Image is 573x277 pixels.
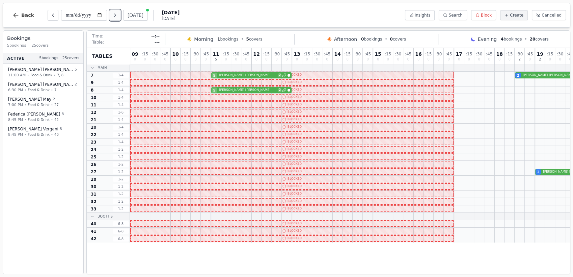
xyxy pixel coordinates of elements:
span: 21 [91,117,97,123]
button: Federica [PERSON_NAME]88:45 PM•Food & Drink•42 [4,109,82,125]
span: : 30 [557,52,563,56]
span: 10 [172,52,179,56]
span: 0 [361,37,364,42]
span: 25 [91,154,97,160]
span: covers [529,36,548,42]
span: 0 [285,58,288,61]
span: • [385,36,387,42]
span: : 15 [223,52,229,56]
span: 6 - 8 [113,236,129,242]
span: 0 [528,58,530,61]
span: Food & Drink [30,73,52,78]
span: 1 - 2 [113,177,129,182]
span: --- [155,40,160,45]
span: • [24,132,26,137]
span: 0 [235,58,237,61]
span: : 15 [385,52,391,56]
span: 1 - 4 [113,87,129,93]
span: 20 [91,125,97,130]
span: 0 [316,58,318,61]
span: 41 [91,229,97,234]
span: Back [21,13,34,18]
span: 33 [91,206,97,212]
span: 1 - 4 [113,95,129,100]
span: 26 [91,162,97,167]
span: 28 [91,177,97,182]
span: [DATE] [162,9,180,16]
span: : 45 [486,52,492,56]
span: 0 [255,58,257,61]
button: [PERSON_NAME] May27:00 PM•Food & Drink•27 [4,94,82,110]
span: : 15 [466,52,472,56]
span: 0 [356,58,358,61]
span: 0 [397,58,399,61]
span: Food & Drink [28,87,50,93]
span: 5 [213,73,216,78]
span: Insights [415,12,431,18]
span: 0 [296,58,298,61]
button: Back [7,7,39,23]
span: • [51,87,53,93]
span: 42 [91,236,97,242]
span: 0 [265,58,267,61]
span: : 30 [395,52,401,56]
span: • [51,102,53,107]
span: 0 [478,58,480,61]
span: 0 [407,58,409,61]
span: 1 - 2 [113,192,129,197]
span: • [51,132,53,137]
span: Search [448,12,462,18]
span: 0 [326,58,328,61]
span: Afternoon [334,36,357,43]
span: [PERSON_NAME] [PERSON_NAME] [8,82,73,87]
span: 5 bookings [7,43,26,49]
span: 0 [488,58,490,61]
button: [DATE] [123,10,148,21]
span: 1 - 2 [113,206,129,211]
span: Booths [98,214,113,219]
span: Create [510,12,523,18]
span: • [27,73,29,78]
span: Table: [92,40,104,45]
span: 0 [306,58,308,61]
span: 15 [375,52,381,56]
span: 0 [366,58,369,61]
span: 13 [294,52,300,56]
span: 0 [498,58,500,61]
span: 0 [508,58,510,61]
span: 30 [91,184,97,190]
span: : 15 [344,52,351,56]
span: 2 [75,82,77,87]
span: 2 [278,88,281,92]
button: Cancelled [532,10,566,20]
span: : 45 [162,52,168,56]
span: 0 [437,58,439,61]
span: 2 [539,58,541,61]
span: 1 - 2 [113,154,129,159]
span: 1 - 2 [113,199,129,204]
span: 1 - 2 [113,147,129,152]
span: 5 [213,88,216,93]
span: : 30 [273,52,280,56]
span: 0 [184,58,186,61]
span: 6 - 8 [113,221,129,226]
span: 20 [529,37,535,42]
button: Block [471,10,496,20]
span: 2 [278,73,281,77]
button: Create [500,10,528,20]
span: 0 [275,58,277,61]
span: : 30 [192,52,199,56]
span: Active [7,55,25,61]
span: Cancelled [542,12,562,18]
span: 16 [415,52,421,56]
span: : 15 [304,52,310,56]
span: 0 [468,58,470,61]
span: 0 [427,58,429,61]
button: [PERSON_NAME] Vergani88:45 PM•Food & Drink•40 [4,124,82,140]
span: covers [390,36,406,42]
span: Tables [92,53,113,59]
span: 10 [91,95,97,100]
span: 0 [387,58,389,61]
span: : 45 [445,52,452,56]
span: 7 [91,73,93,78]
